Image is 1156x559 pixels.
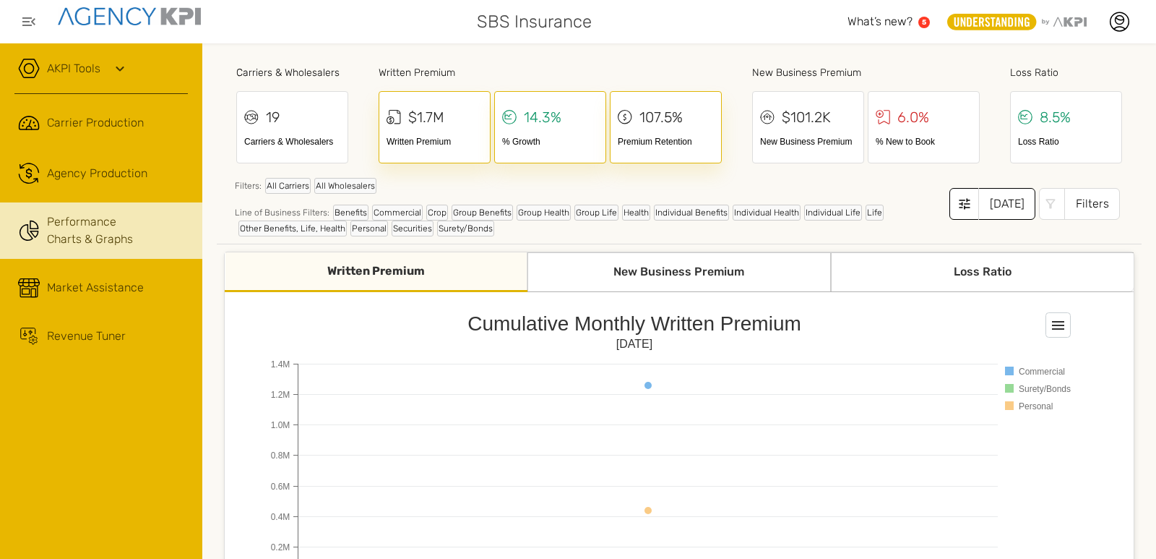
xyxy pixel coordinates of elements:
text: Surety/Bonds [1019,384,1071,394]
div: All Carriers [265,178,311,194]
div: Health [622,205,650,221]
div: 107.5% [639,106,683,128]
div: 14.3% [524,106,561,128]
span: Revenue Tuner [47,328,126,345]
text: 0.8M [271,451,290,461]
div: Commercial [372,205,423,221]
div: Individual Life [804,205,862,221]
img: agencykpi-logo-550x69-2d9e3fa8.png [58,7,201,25]
div: Individual Health [733,205,801,221]
div: Carriers & Wholesalers [236,65,348,80]
div: Crop [426,205,448,221]
div: % New to Book [876,135,972,148]
a: 5 [918,17,930,28]
text: Commercial [1019,367,1065,377]
div: Filters [1064,188,1120,220]
div: Group Benefits [452,205,513,221]
div: Personal [350,221,388,236]
text: 0.2M [271,542,290,552]
span: Market Assistance [47,279,144,296]
text: 1.0M [271,420,290,430]
text: 1.2M [271,390,290,400]
div: Filters: [235,178,949,201]
div: Surety/Bonds [437,221,494,236]
div: $101.2K [782,106,831,128]
div: Life [866,205,884,221]
div: New Business Premium [760,135,856,148]
text: 0.4M [271,512,290,522]
text: [DATE] [616,338,652,350]
div: Loss Ratio [1018,135,1114,148]
div: Carriers & Wholesalers [244,135,340,148]
div: [DATE] [978,188,1035,220]
span: SBS Insurance [477,9,592,35]
div: Group Life [574,205,618,221]
div: Individual Benefits [654,205,729,221]
div: Written Premium [387,135,483,148]
div: % Growth [502,135,598,148]
text: 0.6M [271,482,290,492]
div: Loss Ratio [831,252,1134,292]
span: Carrier Production [47,114,144,132]
div: Line of Business Filters: [235,205,949,236]
text: Cumulative Monthly Written Premium [467,312,801,335]
text: Personal [1019,401,1053,411]
div: $1.7M [408,106,444,128]
div: 6.0% [897,106,929,128]
div: Benefits [333,205,368,221]
span: Agency Production [47,165,147,182]
div: Written Premium [379,65,722,80]
div: Securities [392,221,433,236]
div: Group Health [517,205,571,221]
button: [DATE] [949,188,1035,220]
span: What’s new? [847,14,913,28]
div: Other Benefits, Life, Health [238,221,347,236]
div: Written Premium [225,252,527,292]
div: 19 [266,106,280,128]
div: New Business Premium [527,252,830,292]
a: AKPI Tools [47,60,100,77]
text: 5 [922,18,926,26]
div: All Wholesalers [314,178,376,194]
div: Premium Retention [618,135,714,148]
div: New Business Premium [752,65,980,80]
div: 8.5% [1040,106,1071,128]
div: Loss Ratio [1010,65,1122,80]
text: 1.4M [271,359,290,370]
button: Filters [1039,188,1120,220]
